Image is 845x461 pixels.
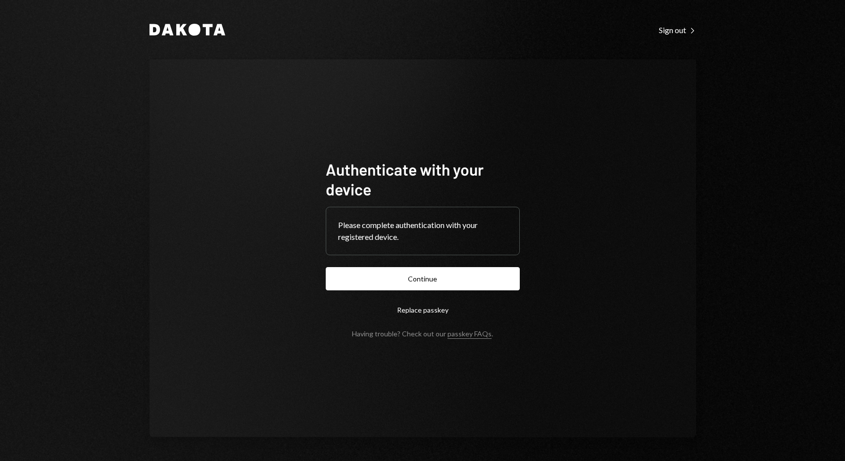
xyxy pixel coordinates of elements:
[338,219,507,243] div: Please complete authentication with your registered device.
[326,298,520,322] button: Replace passkey
[326,267,520,290] button: Continue
[659,24,696,35] a: Sign out
[447,329,492,339] a: passkey FAQs
[659,25,696,35] div: Sign out
[352,329,493,338] div: Having trouble? Check out our .
[326,159,520,199] h1: Authenticate with your device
